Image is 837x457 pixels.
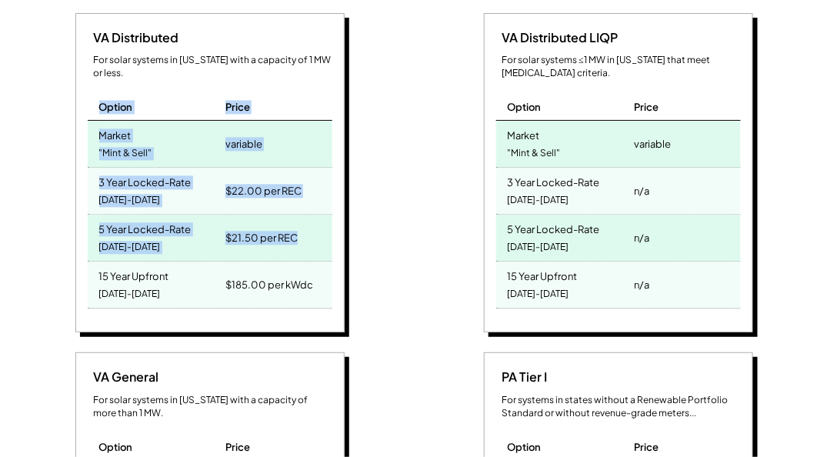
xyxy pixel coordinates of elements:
div: For solar systems ≤1 MW in [US_STATE] that meet [MEDICAL_DATA] criteria. [502,54,741,80]
div: For solar systems in [US_STATE] with a capacity of more than 1 MW. [94,394,332,420]
div: "Mint & Sell" [99,143,152,164]
div: [DATE]-[DATE] [508,190,569,211]
div: For solar systems in [US_STATE] with a capacity of 1 MW or less. [94,54,332,80]
div: 3 Year Locked-Rate [99,172,192,189]
div: n/a [634,274,649,295]
div: Option [508,100,542,114]
div: 5 Year Locked-Rate [508,218,600,236]
div: 3 Year Locked-Rate [508,172,600,189]
div: $22.00 per REC [225,180,302,202]
div: Market [508,125,540,142]
div: [DATE]-[DATE] [99,237,161,258]
div: VA General [88,369,159,385]
div: Option [99,100,133,114]
div: Price [225,440,250,454]
div: 5 Year Locked-Rate [99,218,192,236]
div: n/a [634,180,649,202]
div: VA Distributed [88,29,179,46]
div: VA Distributed LIQP [496,29,619,46]
div: [DATE]-[DATE] [99,190,161,211]
div: "Mint & Sell" [508,143,561,164]
div: n/a [634,227,649,249]
div: Option [99,440,133,454]
div: $185.00 per kWdc [225,274,313,295]
div: For systems in states without a Renewable Portfolio Standard or without revenue-grade meters... [502,394,741,420]
div: 15 Year Upfront [508,265,578,283]
div: Price [634,100,659,114]
div: [DATE]-[DATE] [99,284,161,305]
div: Price [225,100,250,114]
div: PA Tier I [496,369,548,385]
div: Price [634,440,659,454]
div: [DATE]-[DATE] [508,237,569,258]
div: variable [225,133,262,155]
div: [DATE]-[DATE] [508,284,569,305]
div: Market [99,125,132,142]
div: $21.50 per REC [225,227,298,249]
div: 15 Year Upfront [99,265,169,283]
div: Option [508,440,542,454]
div: variable [634,133,671,155]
